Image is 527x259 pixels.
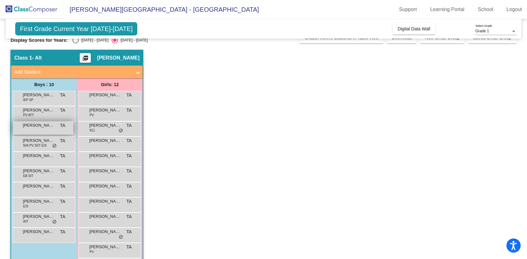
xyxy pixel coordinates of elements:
[23,198,54,205] span: [PERSON_NAME]
[126,229,132,235] span: TA
[119,128,123,133] span: do_not_disturb_alt
[23,213,54,220] span: [PERSON_NAME]
[11,78,77,91] div: Boys : 10
[23,168,54,174] span: [PERSON_NAME]
[23,107,54,113] span: [PERSON_NAME]
[126,107,132,114] span: TA
[89,229,121,235] span: [PERSON_NAME]
[475,29,489,33] span: Grade 1
[60,168,65,174] span: TA
[23,143,46,148] span: 504 PV SST E/S
[14,55,32,61] span: Class 1
[126,213,132,220] span: TA
[126,153,132,159] span: TA
[473,4,498,15] a: School
[126,244,132,250] span: TA
[89,153,121,159] span: [PERSON_NAME]
[398,26,430,31] span: Digital Data Wall
[80,53,91,63] button: Print Students Details
[79,37,108,43] div: [DATE] - [DATE]
[14,68,132,76] mat-panel-title: Add Student
[90,250,94,254] span: PV
[23,92,54,98] span: [PERSON_NAME]
[89,198,121,205] span: [PERSON_NAME]
[23,98,33,102] span: IEP SP
[15,22,137,35] span: First Grade Current Year [DATE]-[DATE]
[89,244,121,250] span: [PERSON_NAME]
[60,229,65,235] span: TA
[97,55,139,61] span: [PERSON_NAME]
[126,198,132,205] span: TA
[393,23,435,35] button: Digital Data Wall
[126,122,132,129] span: TA
[10,37,68,43] span: Display Scores for Years:
[126,183,132,190] span: TA
[89,213,121,220] span: [PERSON_NAME]
[60,92,65,98] span: TA
[60,107,65,114] span: TA
[89,92,121,98] span: [PERSON_NAME]
[60,122,65,129] span: TA
[63,4,259,15] span: [PERSON_NAME][GEOGRAPHIC_DATA] - [GEOGRAPHIC_DATA]
[77,78,143,91] div: Girls: 12
[60,153,65,159] span: TA
[90,113,94,117] span: PV
[52,143,57,148] span: do_not_disturb_alt
[32,55,42,61] span: - Alt
[89,122,121,129] span: [PERSON_NAME]
[23,113,34,117] span: PV ATT
[23,174,33,178] span: EB SIT
[23,122,54,129] span: [PERSON_NAME]
[23,219,28,224] span: INT
[60,137,65,144] span: TA
[89,183,121,189] span: [PERSON_NAME]
[501,4,527,15] a: Logout
[118,37,148,43] div: [DATE] - [DATE]
[126,137,132,144] span: TA
[60,213,65,220] span: TA
[89,107,121,113] span: [PERSON_NAME]
[23,153,54,159] span: [PERSON_NAME]
[119,235,123,240] span: do_not_disturb_alt
[90,128,95,133] span: 911
[60,183,65,190] span: TA
[425,4,470,15] a: Learning Portal
[52,219,57,224] span: do_not_disturb_alt
[23,229,54,235] span: [PERSON_NAME]
[89,168,121,174] span: [PERSON_NAME]
[72,37,148,43] mat-radio-group: Select an option
[23,204,28,209] span: E/S
[82,55,89,64] mat-icon: picture_as_pdf
[126,168,132,174] span: TA
[126,92,132,98] span: TA
[89,137,121,144] span: [PERSON_NAME]
[60,198,65,205] span: TA
[23,137,54,144] span: [PERSON_NAME]
[23,183,54,189] span: [PERSON_NAME]
[394,4,422,15] a: Support
[11,66,143,78] mat-expansion-panel-header: Add Student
